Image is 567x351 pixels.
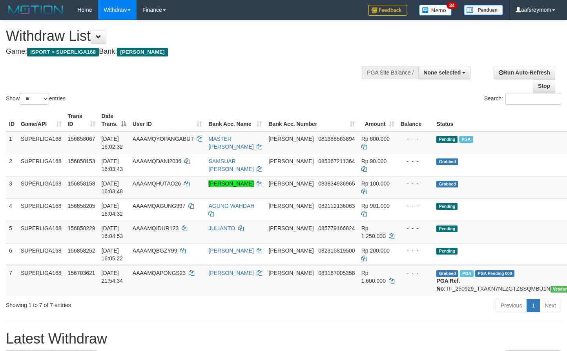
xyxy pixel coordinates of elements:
[68,203,95,209] span: 156858205
[68,225,95,231] span: 156858229
[265,109,358,131] th: Bank Acc. Number: activate to sort column ascending
[18,221,65,243] td: SUPERLIGA168
[436,278,460,292] b: PGA Ref. No:
[460,270,474,277] span: Marked by aafchhiseyha
[368,5,407,16] img: Feedback.jpg
[361,136,390,142] span: Rp 600.000
[464,5,503,15] img: panduan.png
[401,224,430,232] div: - - -
[102,270,123,284] span: [DATE] 21:54:34
[133,158,182,164] span: AAAAMQDANI2036
[318,225,355,231] span: Copy 085779166824 to clipboard
[6,154,18,176] td: 2
[208,203,254,209] a: AGUNG WAHDAH
[361,203,390,209] span: Rp 901.000
[6,131,18,154] td: 1
[494,66,555,79] a: Run Auto-Refresh
[475,270,514,277] span: PGA Pending
[418,66,470,79] button: None selected
[6,331,561,347] h1: Latest Withdraw
[133,136,194,142] span: AAAAMQYOPANGABUT
[208,225,235,231] a: JULIANTO
[268,225,314,231] span: [PERSON_NAME]
[6,109,18,131] th: ID
[6,93,66,105] label: Show entries
[133,247,177,254] span: AAAAMQBGZY99
[436,226,458,232] span: Pending
[18,243,65,266] td: SUPERLIGA168
[129,109,206,131] th: User ID: activate to sort column ascending
[423,69,461,76] span: None selected
[102,203,123,217] span: [DATE] 16:04:32
[6,266,18,296] td: 7
[98,109,129,131] th: Date Trans.: activate to sort column descending
[68,136,95,142] span: 156858067
[268,180,314,187] span: [PERSON_NAME]
[6,4,66,16] img: MOTION_logo.png
[361,158,387,164] span: Rp 90.000
[459,136,473,143] span: Marked by aafheankoy
[208,270,253,276] a: [PERSON_NAME]
[208,180,253,187] a: [PERSON_NAME]
[268,136,314,142] span: [PERSON_NAME]
[133,225,179,231] span: AAAAMQIDUR123
[6,243,18,266] td: 6
[133,180,181,187] span: AAAAMQHUTAO26
[68,158,95,164] span: 156858153
[401,202,430,210] div: - - -
[419,5,452,16] img: Button%20Memo.svg
[133,270,186,276] span: AAAAMQAPONGS23
[18,176,65,198] td: SUPERLIGA168
[18,266,65,296] td: SUPERLIGA168
[436,203,458,210] span: Pending
[18,131,65,154] td: SUPERLIGA168
[102,247,123,262] span: [DATE] 16:05:22
[496,299,527,312] a: Previous
[6,28,370,44] h1: Withdraw List
[65,109,98,131] th: Trans ID: activate to sort column ascending
[133,203,186,209] span: AAAAMQAGUNG997
[505,93,561,105] input: Search:
[6,176,18,198] td: 3
[208,158,253,172] a: SAMSUAR [PERSON_NAME]
[362,66,418,79] div: PGA Site Balance /
[527,299,540,312] a: 1
[208,247,253,254] a: [PERSON_NAME]
[6,221,18,243] td: 5
[401,269,430,277] div: - - -
[205,109,265,131] th: Bank Acc. Name: activate to sort column ascending
[401,180,430,187] div: - - -
[117,48,168,56] span: [PERSON_NAME]
[268,270,314,276] span: [PERSON_NAME]
[436,181,458,187] span: Grabbed
[436,136,458,143] span: Pending
[268,247,314,254] span: [PERSON_NAME]
[318,180,355,187] span: Copy 083834936965 to clipboard
[361,180,390,187] span: Rp 100.000
[102,136,123,150] span: [DATE] 16:02:32
[401,157,430,165] div: - - -
[361,270,386,284] span: Rp 1.600.000
[6,198,18,221] td: 4
[436,158,458,165] span: Grabbed
[268,158,314,164] span: [PERSON_NAME]
[68,247,95,254] span: 156858252
[20,93,49,105] select: Showentries
[27,48,99,56] span: ISPORT > SUPERLIGA168
[18,109,65,131] th: Game/API: activate to sort column ascending
[318,203,355,209] span: Copy 082112136063 to clipboard
[102,158,123,172] span: [DATE] 16:03:43
[397,109,434,131] th: Balance
[540,299,561,312] a: Next
[361,225,386,239] span: Rp 1.250.000
[436,270,458,277] span: Grabbed
[318,270,355,276] span: Copy 083167005358 to clipboard
[208,136,253,150] a: MASTER [PERSON_NAME]
[436,248,458,255] span: Pending
[102,180,123,195] span: [DATE] 16:03:48
[18,154,65,176] td: SUPERLIGA168
[533,79,555,93] a: Stop
[68,180,95,187] span: 156858158
[401,247,430,255] div: - - -
[6,298,230,309] div: Showing 1 to 7 of 7 entries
